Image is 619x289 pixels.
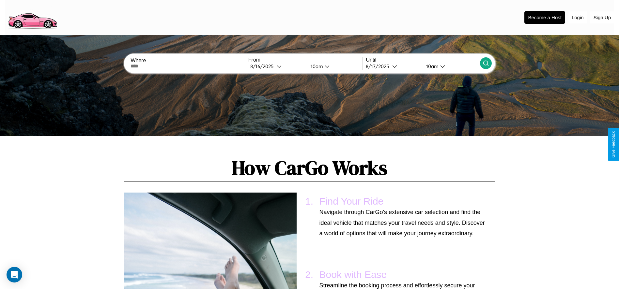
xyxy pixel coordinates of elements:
[316,193,489,242] li: Find Your Ride
[5,3,60,30] img: logo
[366,57,480,63] label: Until
[421,63,480,70] button: 10am
[590,11,614,23] button: Sign Up
[366,63,392,69] div: 8 / 17 / 2025
[319,207,486,238] p: Navigate through CarGo's extensive car selection and find the ideal vehicle that matches your tra...
[305,63,363,70] button: 10am
[611,131,616,158] div: Give Feedback
[524,11,565,24] button: Become a Host
[248,63,305,70] button: 8/16/2025
[7,267,22,282] div: Open Intercom Messenger
[423,63,440,69] div: 10am
[124,154,495,181] h1: How CarGo Works
[131,58,244,64] label: Where
[250,63,277,69] div: 8 / 16 / 2025
[568,11,587,23] button: Login
[248,57,362,63] label: From
[307,63,325,69] div: 10am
